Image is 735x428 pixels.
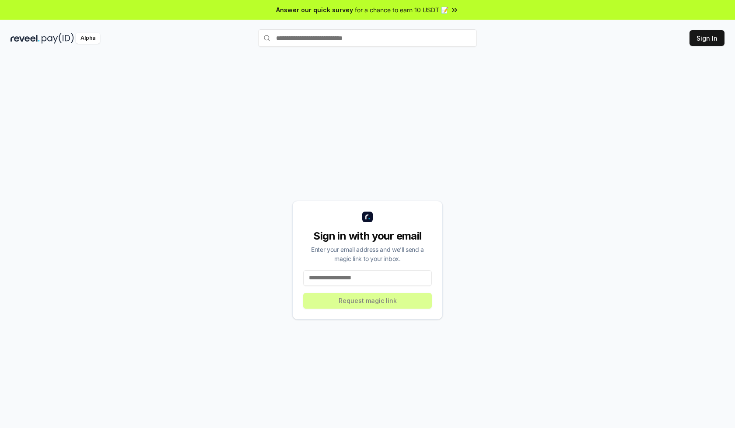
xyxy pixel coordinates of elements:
[355,5,448,14] span: for a chance to earn 10 USDT 📝
[76,33,100,44] div: Alpha
[10,33,40,44] img: reveel_dark
[689,30,724,46] button: Sign In
[276,5,353,14] span: Answer our quick survey
[303,229,432,243] div: Sign in with your email
[42,33,74,44] img: pay_id
[303,245,432,263] div: Enter your email address and we’ll send a magic link to your inbox.
[362,212,373,222] img: logo_small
